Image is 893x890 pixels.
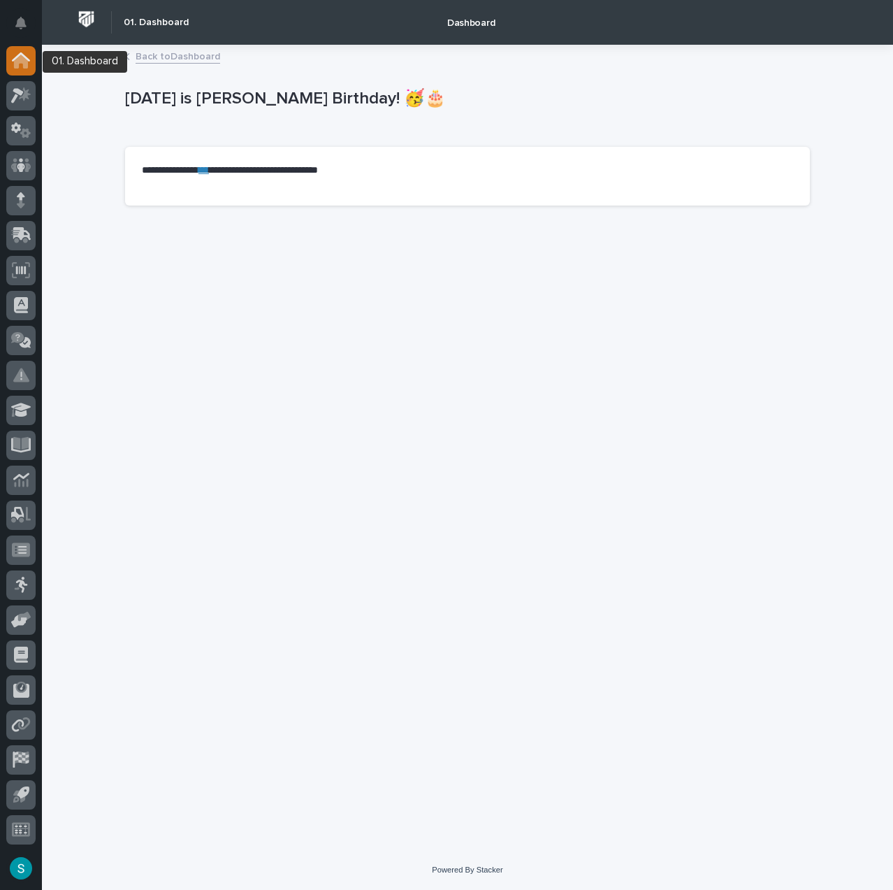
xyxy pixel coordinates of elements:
[136,48,220,64] a: Back toDashboard
[73,6,99,32] img: Workspace Logo
[6,8,36,38] button: Notifications
[124,17,189,29] h2: 01. Dashboard
[6,854,36,883] button: users-avatar
[125,89,804,109] p: [DATE] is [PERSON_NAME] Birthday! 🥳🎂
[17,17,36,39] div: Notifications
[432,866,502,874] a: Powered By Stacker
